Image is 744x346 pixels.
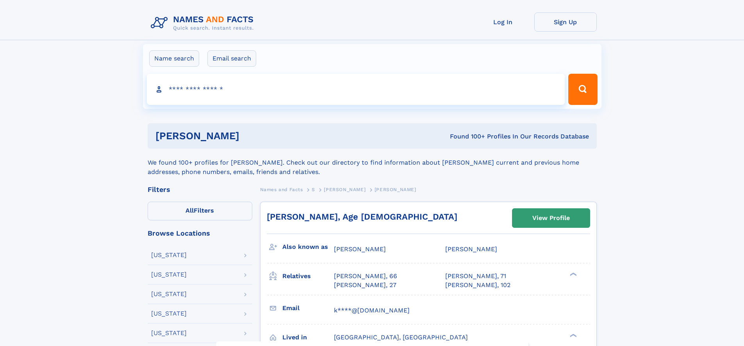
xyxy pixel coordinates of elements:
[151,291,187,297] div: [US_STATE]
[568,272,577,277] div: ❯
[344,132,589,141] div: Found 100+ Profiles In Our Records Database
[445,272,506,280] a: [PERSON_NAME], 71
[207,50,256,67] label: Email search
[534,12,597,32] a: Sign Up
[148,186,252,193] div: Filters
[186,207,194,214] span: All
[151,311,187,317] div: [US_STATE]
[334,334,468,341] span: [GEOGRAPHIC_DATA], [GEOGRAPHIC_DATA]
[334,245,386,253] span: [PERSON_NAME]
[282,240,334,254] h3: Also known as
[472,12,534,32] a: Log In
[151,330,187,336] div: [US_STATE]
[312,187,315,192] span: S
[532,209,570,227] div: View Profile
[148,202,252,220] label: Filters
[267,212,457,222] a: [PERSON_NAME], Age [DEMOGRAPHIC_DATA]
[148,230,252,237] div: Browse Locations
[312,185,315,194] a: S
[324,185,366,194] a: [PERSON_NAME]
[375,187,416,192] span: [PERSON_NAME]
[282,302,334,315] h3: Email
[151,271,187,278] div: [US_STATE]
[512,209,590,227] a: View Profile
[334,272,397,280] a: [PERSON_NAME], 66
[445,245,497,253] span: [PERSON_NAME]
[151,252,187,258] div: [US_STATE]
[324,187,366,192] span: [PERSON_NAME]
[568,74,597,105] button: Search Button
[282,331,334,344] h3: Lived in
[149,50,199,67] label: Name search
[155,131,345,141] h1: [PERSON_NAME]
[445,281,510,289] a: [PERSON_NAME], 102
[282,270,334,283] h3: Relatives
[147,74,565,105] input: search input
[334,281,396,289] a: [PERSON_NAME], 27
[148,12,260,34] img: Logo Names and Facts
[260,185,303,194] a: Names and Facts
[568,333,577,338] div: ❯
[148,149,597,177] div: We found 100+ profiles for [PERSON_NAME]. Check out our directory to find information about [PERS...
